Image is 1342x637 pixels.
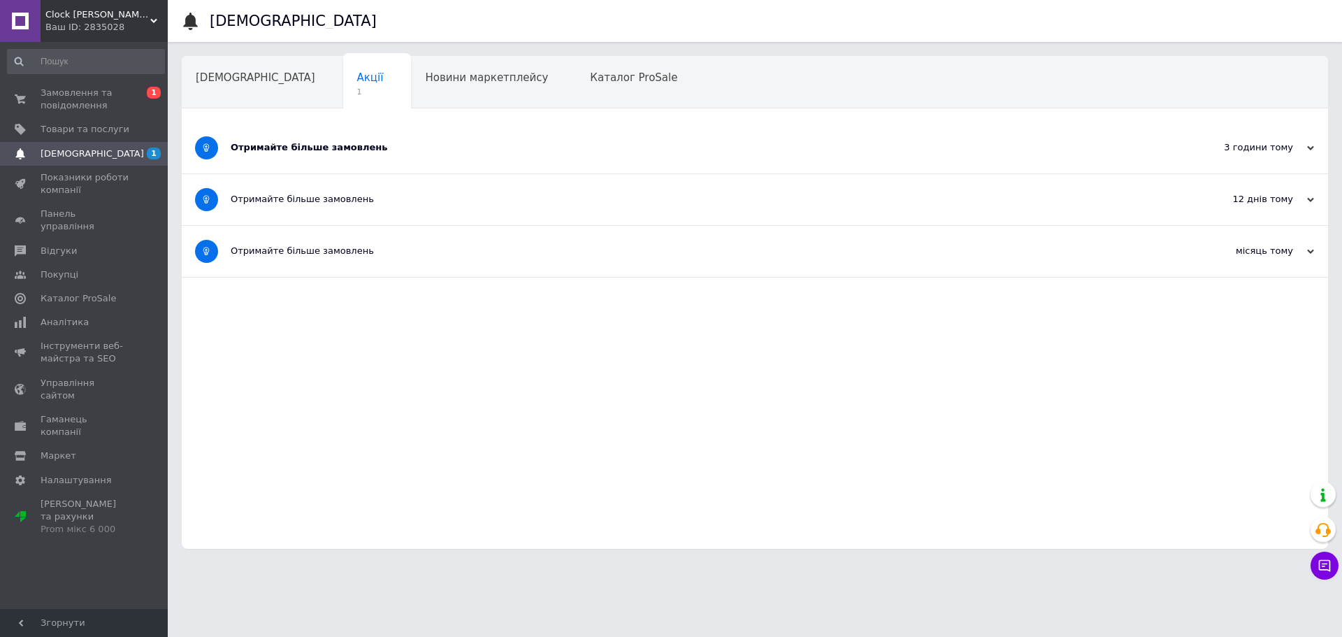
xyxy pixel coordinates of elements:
[41,148,144,160] span: [DEMOGRAPHIC_DATA]
[41,123,129,136] span: Товари та послуги
[210,13,377,29] h1: [DEMOGRAPHIC_DATA]
[41,292,116,305] span: Каталог ProSale
[231,193,1174,206] div: Отримайте більше замовлень
[41,523,129,536] div: Prom мікс 6 000
[41,171,129,196] span: Показники роботи компанії
[1174,141,1314,154] div: 3 години тому
[45,21,168,34] div: Ваш ID: 2835028
[41,87,129,112] span: Замовлення та повідомлення
[41,498,129,536] span: [PERSON_NAME] та рахунки
[41,245,77,257] span: Відгуки
[41,474,112,487] span: Налаштування
[357,87,384,97] span: 1
[45,8,150,21] span: Clock Hause - Інтернет магазин якісних аксесуар
[1174,245,1314,257] div: місяць тому
[7,49,165,74] input: Пошук
[196,71,315,84] span: [DEMOGRAPHIC_DATA]
[147,148,161,159] span: 1
[41,413,129,438] span: Гаманець компанії
[1311,552,1339,580] button: Чат з покупцем
[425,71,548,84] span: Новини маркетплейсу
[41,377,129,402] span: Управління сайтом
[41,269,78,281] span: Покупці
[231,245,1174,257] div: Отримайте більше замовлень
[147,87,161,99] span: 1
[1174,193,1314,206] div: 12 днів тому
[41,208,129,233] span: Панель управління
[41,450,76,462] span: Маркет
[231,141,1174,154] div: Отримайте більше замовлень
[357,71,384,84] span: Акції
[41,340,129,365] span: Інструменти веб-майстра та SEO
[41,316,89,329] span: Аналітика
[590,71,677,84] span: Каталог ProSale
